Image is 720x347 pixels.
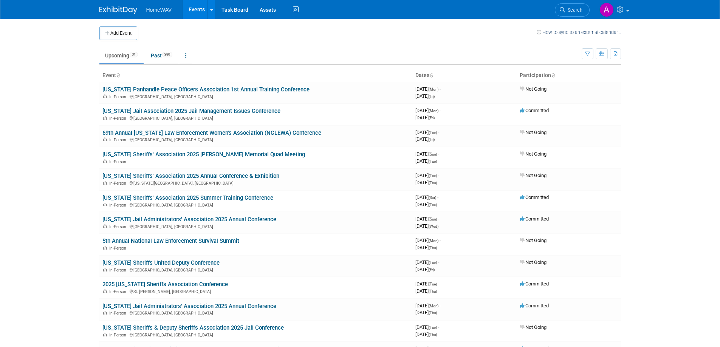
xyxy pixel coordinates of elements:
[520,130,547,135] span: Not Going
[99,69,412,82] th: Event
[412,69,517,82] th: Dates
[520,216,549,222] span: Committed
[130,52,138,57] span: 31
[415,288,437,294] span: [DATE]
[415,173,439,178] span: [DATE]
[116,72,120,78] a: Sort by Event Name
[103,224,107,228] img: In-Person Event
[438,281,439,287] span: -
[102,151,305,158] a: [US_STATE] Sheriffs' Association 2025 [PERSON_NAME] Memorial Quad Meeting
[520,238,547,243] span: Not Going
[599,3,614,17] img: Amanda Jasper
[109,116,129,121] span: In-Person
[415,259,439,265] span: [DATE]
[109,333,129,338] span: In-Person
[520,324,547,330] span: Not Going
[109,224,129,229] span: In-Person
[440,86,441,92] span: -
[537,29,621,35] a: How to sync to an external calendar...
[109,159,129,164] span: In-Person
[438,324,439,330] span: -
[520,173,547,178] span: Not Going
[440,108,441,113] span: -
[438,173,439,178] span: -
[102,108,280,114] a: [US_STATE] Jail Association 2025 Jail Management Issues Conference
[415,324,439,330] span: [DATE]
[429,304,438,308] span: (Mon)
[429,174,437,178] span: (Tue)
[415,108,441,113] span: [DATE]
[102,130,321,136] a: 69th Annual [US_STATE] Law Enforcement Women's Association (NCLEWA) Conference
[438,216,439,222] span: -
[429,311,437,315] span: (Thu)
[415,238,441,243] span: [DATE]
[99,48,144,63] a: Upcoming31
[520,194,549,200] span: Committed
[429,282,437,286] span: (Tue)
[429,152,437,156] span: (Sun)
[415,245,437,250] span: [DATE]
[103,181,107,185] img: In-Person Event
[109,137,129,142] span: In-Person
[102,281,228,288] a: 2025 [US_STATE] Sheriffs Association Conference
[415,86,441,92] span: [DATE]
[429,72,433,78] a: Sort by Start Date
[102,216,276,223] a: [US_STATE] Jail Administrators' Association 2025 Annual Conference
[102,173,279,179] a: [US_STATE] Sheriffs' Association 2025 Annual Conference & Exhibition
[109,246,129,251] span: In-Person
[415,180,437,185] span: [DATE]
[145,48,178,63] a: Past280
[440,303,441,308] span: -
[520,151,547,157] span: Not Going
[429,224,438,228] span: (Wed)
[102,180,409,186] div: [US_STATE][GEOGRAPHIC_DATA], [GEOGRAPHIC_DATA]
[520,86,547,92] span: Not Going
[565,7,582,13] span: Search
[438,151,439,157] span: -
[429,268,435,272] span: (Fri)
[103,159,107,163] img: In-Person Event
[429,217,437,221] span: (Sun)
[102,202,409,208] div: [GEOGRAPHIC_DATA], [GEOGRAPHIC_DATA]
[415,93,435,99] span: [DATE]
[520,108,549,113] span: Committed
[429,137,435,142] span: (Fri)
[429,325,437,330] span: (Tue)
[415,151,439,157] span: [DATE]
[415,202,437,207] span: [DATE]
[99,26,137,40] button: Add Event
[429,196,436,200] span: (Sat)
[429,239,438,243] span: (Mon)
[102,332,409,338] div: [GEOGRAPHIC_DATA], [GEOGRAPHIC_DATA]
[429,109,438,113] span: (Mon)
[102,324,284,331] a: [US_STATE] Sheriffs & Deputy Sheriffs Association 2025 Jail Conference
[162,52,172,57] span: 280
[103,246,107,250] img: In-Person Event
[429,289,437,293] span: (Thu)
[520,259,547,265] span: Not Going
[429,94,435,99] span: (Fri)
[103,311,107,315] img: In-Person Event
[520,281,549,287] span: Committed
[429,203,437,207] span: (Tue)
[429,181,437,185] span: (Thu)
[109,268,129,273] span: In-Person
[520,303,549,308] span: Committed
[415,310,437,315] span: [DATE]
[103,268,107,271] img: In-Person Event
[109,203,129,208] span: In-Person
[415,303,441,308] span: [DATE]
[102,303,276,310] a: [US_STATE] Jail Administrators' Association 2025 Annual Conference
[102,238,239,244] a: 5th Annual National Law Enforcement Survival Summit
[415,281,439,287] span: [DATE]
[102,115,409,121] div: [GEOGRAPHIC_DATA], [GEOGRAPHIC_DATA]
[555,3,590,17] a: Search
[109,311,129,316] span: In-Person
[438,130,439,135] span: -
[102,194,273,201] a: [US_STATE] Sheriffs' Association 2025 Summer Training Conference
[103,333,107,336] img: In-Person Event
[440,238,441,243] span: -
[415,194,438,200] span: [DATE]
[415,115,435,120] span: [DATE]
[415,136,435,142] span: [DATE]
